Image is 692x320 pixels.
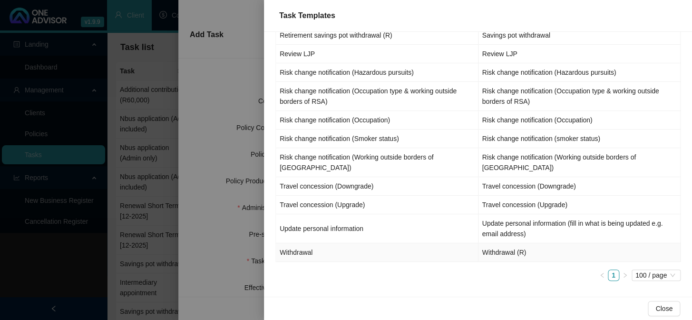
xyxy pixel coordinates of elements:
span: left [599,272,605,278]
td: Travel concession (Downgrade) [478,177,681,196]
span: Close [655,303,673,314]
li: Previous Page [596,270,608,281]
td: Risk change notification (smoker status) [478,130,681,148]
li: Next Page [619,270,631,281]
td: Travel concession (Upgrade) [276,196,478,214]
span: right [622,272,628,278]
td: Savings pot withdrawal [478,26,681,45]
td: Withdrawal (R) [478,243,681,262]
td: Review LJP [276,45,478,63]
td: Retirement savings pot withdrawal (R) [276,26,478,45]
button: Close [648,301,680,316]
td: Update personal information [276,214,478,243]
td: Update personal information (fill in what is being updated e.g. email address) [478,214,681,243]
td: Risk change notification (Working outside borders of [GEOGRAPHIC_DATA]) [276,148,478,177]
td: Travel concession (Upgrade) [478,196,681,214]
td: Risk change notification (Occupation type & working outside borders of RSA) [276,82,478,111]
li: 1 [608,270,619,281]
a: 1 [608,270,619,280]
div: Page Size [632,270,681,281]
td: Travel concession (Downgrade) [276,177,478,196]
td: Risk change notification (Occupation) [276,111,478,130]
td: Risk change notification (Occupation type & working outside borders of RSA) [478,82,681,111]
span: Task Templates [279,11,335,20]
span: 100 / page [635,270,677,280]
td: Risk change notification (Working outside borders of [GEOGRAPHIC_DATA]) [478,148,681,177]
td: Risk change notification (Hazardous pursuits) [276,63,478,82]
td: Risk change notification (Smoker status) [276,130,478,148]
td: Withdrawal [276,243,478,262]
button: left [596,270,608,281]
button: right [619,270,631,281]
td: Review LJP [478,45,681,63]
td: Risk change notification (Hazardous pursuits) [478,63,681,82]
td: Risk change notification (Occupation) [478,111,681,130]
